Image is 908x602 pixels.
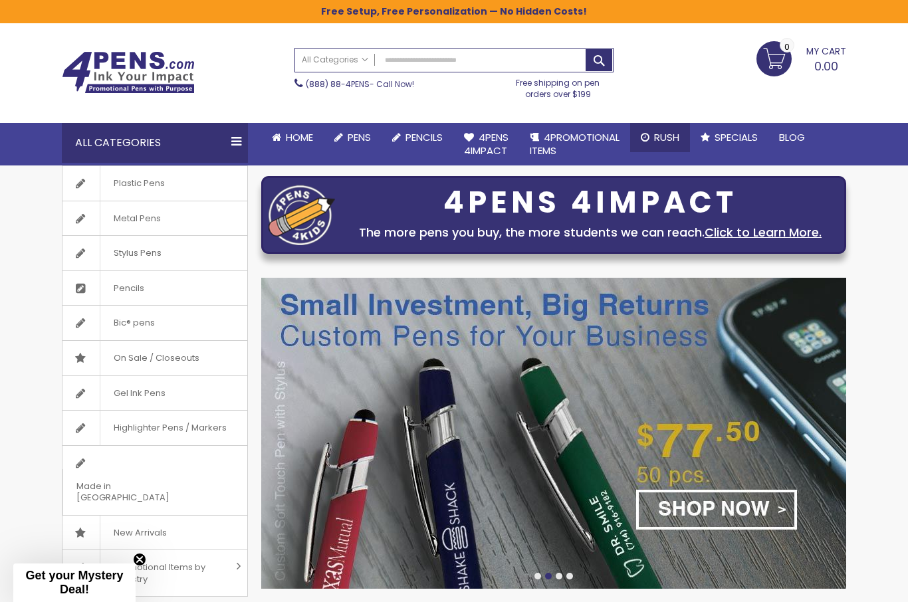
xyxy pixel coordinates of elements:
[62,341,247,375] a: On Sale / Closeouts
[100,236,175,270] span: Stylus Pens
[62,550,247,596] a: Promotional Items by Industry
[62,516,247,550] a: New Arrivals
[100,550,231,596] span: Promotional Items by Industry
[25,569,123,596] span: Get your Mystery Deal!
[100,411,240,445] span: Highlighter Pens / Markers
[269,185,335,245] img: four_pen_logo.png
[62,201,247,236] a: Metal Pens
[133,553,146,566] button: Close teaser
[62,469,214,515] span: Made in [GEOGRAPHIC_DATA]
[342,189,839,217] div: 4PENS 4IMPACT
[100,271,158,306] span: Pencils
[654,130,679,144] span: Rush
[62,446,247,515] a: Made in [GEOGRAPHIC_DATA]
[295,49,375,70] a: All Categories
[62,236,247,270] a: Stylus Pens
[62,376,247,411] a: Gel Ink Pens
[779,130,805,144] span: Blog
[100,166,178,201] span: Plastic Pens
[306,78,414,90] span: - Call Now!
[814,58,838,74] span: 0.00
[630,123,690,152] a: Rush
[261,123,324,152] a: Home
[286,130,313,144] span: Home
[62,51,195,94] img: 4Pens Custom Pens and Promotional Products
[100,376,179,411] span: Gel Ink Pens
[100,201,174,236] span: Metal Pens
[62,123,248,163] div: All Categories
[519,123,630,166] a: 4PROMOTIONALITEMS
[464,130,509,157] span: 4Pens 4impact
[784,41,790,53] span: 0
[306,78,370,90] a: (888) 88-4PENS
[798,566,908,602] iframe: Google Customer Reviews
[62,271,247,306] a: Pencils
[405,130,443,144] span: Pencils
[62,166,247,201] a: Plastic Pens
[62,306,247,340] a: Bic® pens
[261,278,846,589] img: /custom-soft-touch-pen-metal-barrel.html
[715,130,758,144] span: Specials
[100,516,180,550] span: New Arrivals
[62,411,247,445] a: Highlighter Pens / Markers
[100,306,168,340] span: Bic® pens
[13,563,136,602] div: Get your Mystery Deal!Close teaser
[382,123,453,152] a: Pencils
[530,130,620,157] span: 4PROMOTIONAL ITEMS
[756,41,846,74] a: 0.00 0
[100,341,213,375] span: On Sale / Closeouts
[453,123,519,166] a: 4Pens4impact
[348,130,371,144] span: Pens
[768,123,816,152] a: Blog
[705,224,822,241] a: Click to Learn More.
[324,123,382,152] a: Pens
[342,223,839,242] div: The more pens you buy, the more students we can reach.
[302,54,368,65] span: All Categories
[503,72,614,99] div: Free shipping on pen orders over $199
[690,123,768,152] a: Specials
